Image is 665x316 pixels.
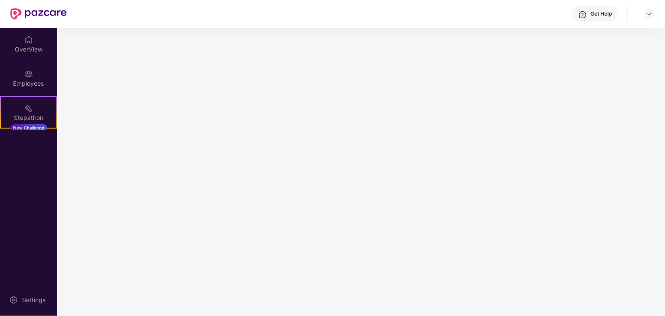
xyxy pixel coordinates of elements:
div: Settings [20,296,48,304]
div: Get Help [590,10,612,17]
img: New Pazcare Logo [10,8,67,19]
img: svg+xml;base64,PHN2ZyBpZD0iRW1wbG95ZWVzIiB4bWxucz0iaHR0cDovL3d3dy53My5vcmcvMjAwMC9zdmciIHdpZHRoPS... [24,70,33,78]
img: svg+xml;base64,PHN2ZyB4bWxucz0iaHR0cDovL3d3dy53My5vcmcvMjAwMC9zdmciIHdpZHRoPSIyMSIgaGVpZ2h0PSIyMC... [24,104,33,113]
div: New Challenge [10,124,47,131]
img: svg+xml;base64,PHN2ZyBpZD0iRHJvcGRvd24tMzJ4MzIiIHhtbG5zPSJodHRwOi8vd3d3LnczLm9yZy8yMDAwL3N2ZyIgd2... [646,10,653,17]
img: svg+xml;base64,PHN2ZyBpZD0iSGVscC0zMngzMiIgeG1sbnM9Imh0dHA6Ly93d3cudzMub3JnLzIwMDAvc3ZnIiB3aWR0aD... [578,10,587,19]
img: svg+xml;base64,PHN2ZyBpZD0iU2V0dGluZy0yMHgyMCIgeG1sbnM9Imh0dHA6Ly93d3cudzMub3JnLzIwMDAvc3ZnIiB3aW... [9,296,18,304]
img: svg+xml;base64,PHN2ZyBpZD0iSG9tZSIgeG1sbnM9Imh0dHA6Ly93d3cudzMub3JnLzIwMDAvc3ZnIiB3aWR0aD0iMjAiIG... [24,35,33,44]
div: Stepathon [1,113,56,122]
